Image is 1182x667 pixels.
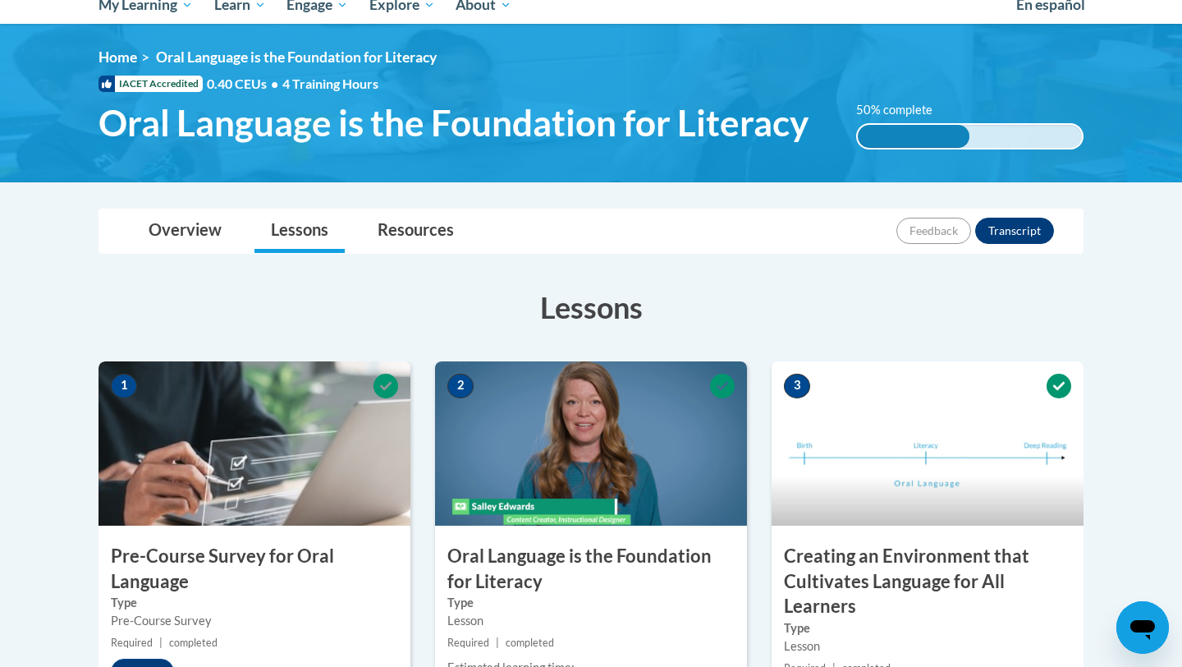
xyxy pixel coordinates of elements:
[156,48,437,66] span: Oral Language is the Foundation for Literacy
[111,374,137,398] span: 1
[435,361,747,526] img: Course Image
[98,76,203,92] span: IACET Accredited
[856,101,951,119] label: 50% complete
[772,544,1083,619] h3: Creating an Environment that Cultivates Language for All Learners
[896,218,971,244] button: Feedback
[784,374,810,398] span: 3
[784,637,1071,655] div: Lesson
[447,594,735,612] label: Type
[975,218,1054,244] button: Transcript
[132,209,238,253] a: Overview
[159,637,163,649] span: |
[772,361,1083,526] img: Course Image
[98,101,809,145] span: Oral Language is the Foundation for Literacy
[254,209,345,253] a: Lessons
[858,125,970,148] div: 50% complete
[447,612,735,630] div: Lesson
[506,637,554,649] span: completed
[435,544,747,595] h3: Oral Language is the Foundation for Literacy
[98,48,137,66] a: Home
[784,619,1071,637] label: Type
[98,544,410,595] h3: Pre-Course Survey for Oral Language
[169,637,218,649] span: completed
[207,75,282,93] span: 0.40 CEUs
[1116,601,1169,654] iframe: Button to launch messaging window
[496,637,499,649] span: |
[111,637,153,649] span: Required
[111,612,398,630] div: Pre-Course Survey
[282,76,378,91] span: 4 Training Hours
[98,287,1083,328] h3: Lessons
[111,594,398,612] label: Type
[447,374,474,398] span: 2
[361,209,470,253] a: Resources
[447,637,489,649] span: Required
[271,76,278,91] span: •
[98,361,410,526] img: Course Image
